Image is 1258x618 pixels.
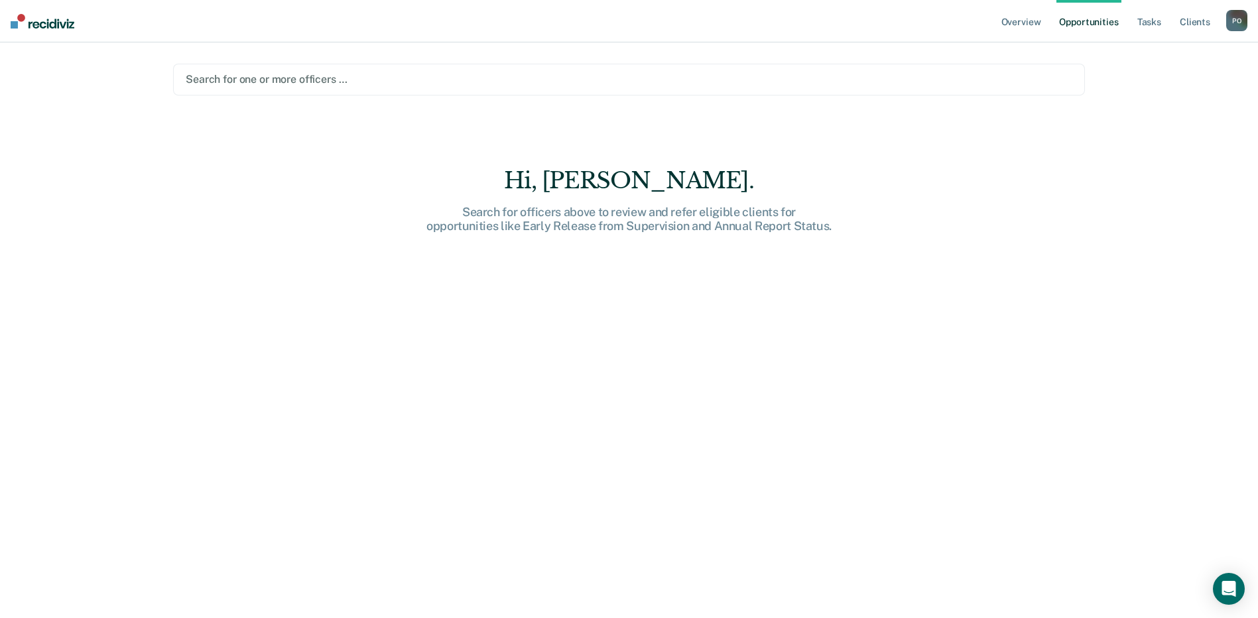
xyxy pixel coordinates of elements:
div: Search for officers above to review and refer eligible clients for opportunities like Early Relea... [417,205,842,233]
img: Recidiviz [11,14,74,29]
div: P O [1226,10,1247,31]
div: Hi, [PERSON_NAME]. [417,167,842,194]
div: Open Intercom Messenger [1213,573,1245,605]
button: PO [1226,10,1247,31]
